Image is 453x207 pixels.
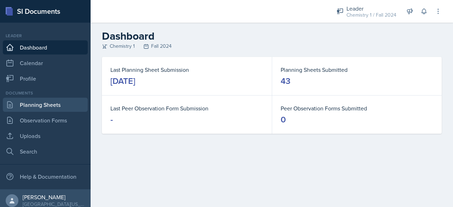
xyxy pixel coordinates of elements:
[346,11,396,19] div: Chemistry 1 / Fall 2024
[3,144,88,159] a: Search
[23,194,85,201] div: [PERSON_NAME]
[3,169,88,184] div: Help & Documentation
[110,104,263,113] dt: Last Peer Observation Form Submission
[281,65,433,74] dt: Planning Sheets Submitted
[3,98,88,112] a: Planning Sheets
[281,104,433,113] dt: Peer Observation Forms Submitted
[3,113,88,127] a: Observation Forms
[3,56,88,70] a: Calendar
[110,114,113,125] div: -
[3,71,88,86] a: Profile
[3,90,88,96] div: Documents
[3,33,88,39] div: Leader
[346,4,396,13] div: Leader
[281,114,286,125] div: 0
[3,129,88,143] a: Uploads
[3,40,88,54] a: Dashboard
[281,75,291,87] div: 43
[110,65,263,74] dt: Last Planning Sheet Submission
[102,42,442,50] div: Chemistry 1 Fall 2024
[102,30,442,42] h2: Dashboard
[110,75,135,87] div: [DATE]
